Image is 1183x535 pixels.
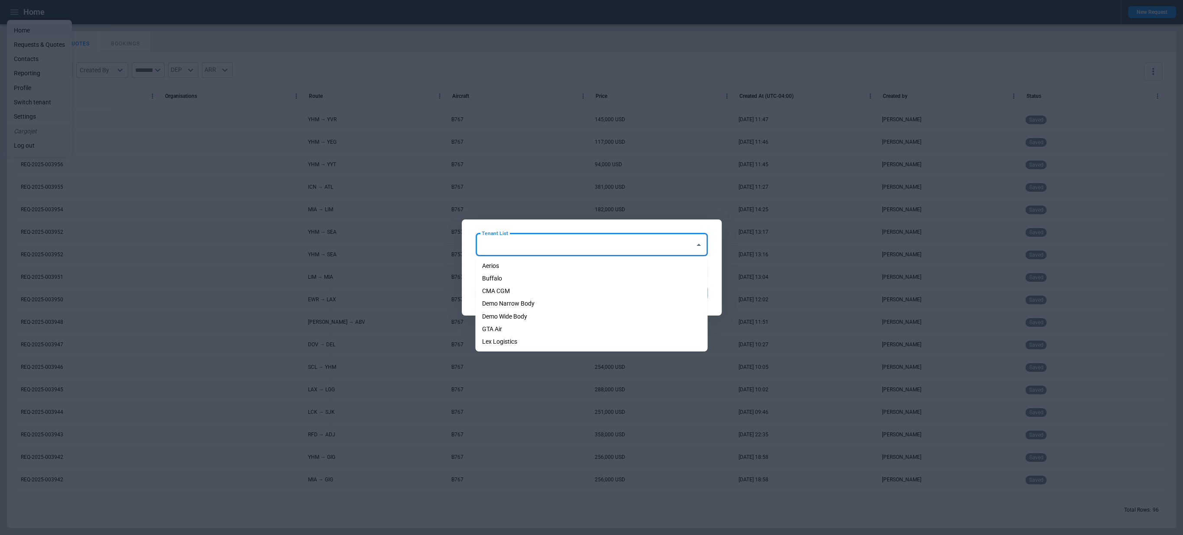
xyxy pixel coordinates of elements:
li: Buffalo [475,272,707,285]
button: Close [693,239,705,251]
li: Aerios [475,260,707,272]
li: CMA CGM [475,285,707,297]
li: Demo Wide Body [475,310,707,323]
li: GTA Air [475,323,707,335]
li: Demo Narrow Body [475,297,707,310]
li: Lex Logistics [475,335,707,348]
label: Tenant List [482,229,508,237]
